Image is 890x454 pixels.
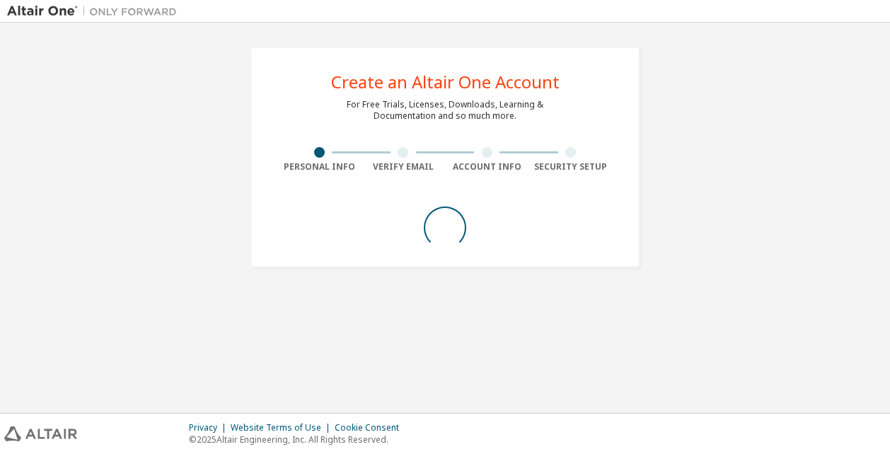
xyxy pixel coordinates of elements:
div: Create an Altair One Account [331,74,560,91]
img: Altair One [7,4,184,18]
p: © 2025 Altair Engineering, Inc. All Rights Reserved. [189,433,408,446]
div: Account Info [445,161,529,173]
img: altair_logo.svg [4,426,77,441]
div: Verify Email [362,161,446,173]
div: For Free Trials, Licenses, Downloads, Learning & Documentation and so much more. [347,99,543,122]
div: Security Setup [529,161,613,173]
div: Cookie Consent [335,422,408,433]
div: Privacy [189,422,231,433]
div: Website Terms of Use [231,422,335,433]
div: Personal Info [277,161,362,173]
